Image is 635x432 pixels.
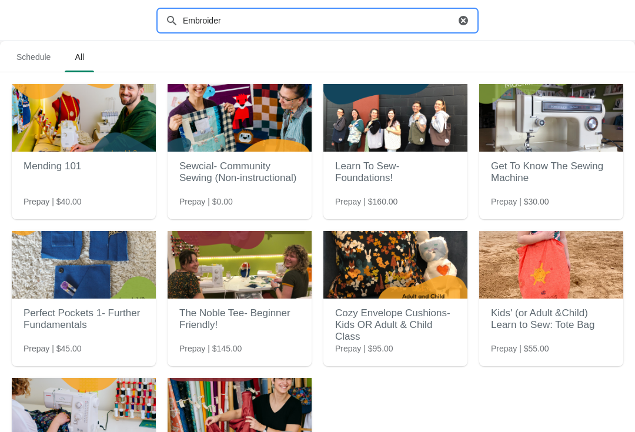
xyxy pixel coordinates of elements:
h2: Get To Know The Sewing Machine [491,155,611,190]
h2: Mending 101 [24,155,144,178]
button: Clear [457,15,469,26]
h2: Perfect Pockets 1- Further Fundamentals [24,302,144,337]
img: Learn To Sew- Foundations! [323,84,467,152]
img: Kids' (or Adult &Child) Learn to Sew: Tote Bag [479,231,623,299]
h2: Learn To Sew- Foundations! [335,155,456,190]
span: Prepay | $160.00 [335,196,397,207]
span: Prepay | $0.00 [179,196,233,207]
img: The Noble Tee- Beginner Friendly! [168,231,312,299]
img: Mending 101 [12,84,156,152]
img: Perfect Pockets 1- Further Fundamentals [12,231,156,299]
h2: Sewcial- Community Sewing (Non-instructional) [179,155,300,190]
img: Cozy Envelope Cushions- Kids OR Adult & Child Class [323,231,467,299]
span: Prepay | $95.00 [335,343,393,354]
input: Search [182,10,455,31]
img: Get To Know The Sewing Machine [479,84,623,152]
span: Prepay | $45.00 [24,343,82,354]
img: Sewcial- Community Sewing (Non-instructional) [168,84,312,152]
span: Schedule [7,46,60,68]
h2: The Noble Tee- Beginner Friendly! [179,302,300,337]
h2: Cozy Envelope Cushions- Kids OR Adult & Child Class [335,302,456,349]
span: All [65,46,94,68]
span: Prepay | $30.00 [491,196,549,207]
span: Prepay | $40.00 [24,196,82,207]
span: Prepay | $145.00 [179,343,242,354]
span: Prepay | $55.00 [491,343,549,354]
h2: Kids' (or Adult &Child) Learn to Sew: Tote Bag [491,302,611,337]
